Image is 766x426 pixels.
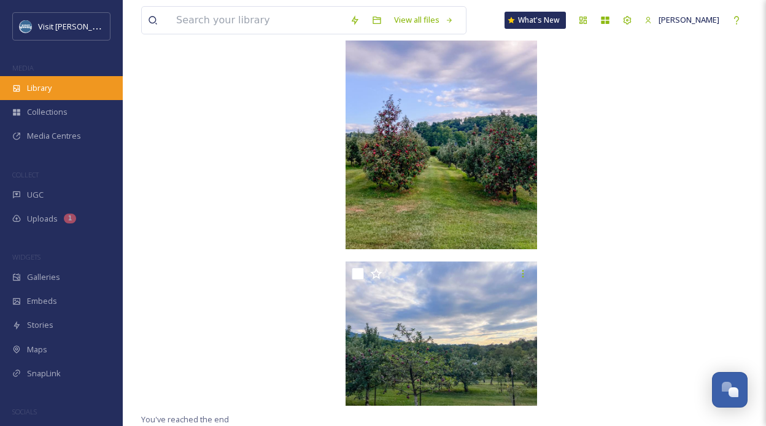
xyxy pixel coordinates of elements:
[27,82,52,94] span: Library
[12,407,37,416] span: SOCIALS
[27,213,58,225] span: Uploads
[388,8,460,32] a: View all files
[141,414,229,425] span: You've reached the end
[20,20,32,33] img: images.png
[12,252,41,261] span: WIDGETS
[638,8,725,32] a: [PERSON_NAME]
[27,189,44,201] span: UGC
[659,14,719,25] span: [PERSON_NAME]
[12,170,39,179] span: COLLECT
[27,130,81,142] span: Media Centres
[27,368,61,379] span: SnapLink
[346,261,538,406] img: KT's-04.jpg
[27,295,57,307] span: Embeds
[712,372,748,408] button: Open Chat
[64,214,76,223] div: 1
[12,63,34,72] span: MEDIA
[38,20,116,32] span: Visit [PERSON_NAME]
[27,106,68,118] span: Collections
[170,7,344,34] input: Search your library
[27,271,60,283] span: Galleries
[505,12,566,29] a: What's New
[27,319,53,331] span: Stories
[27,344,47,355] span: Maps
